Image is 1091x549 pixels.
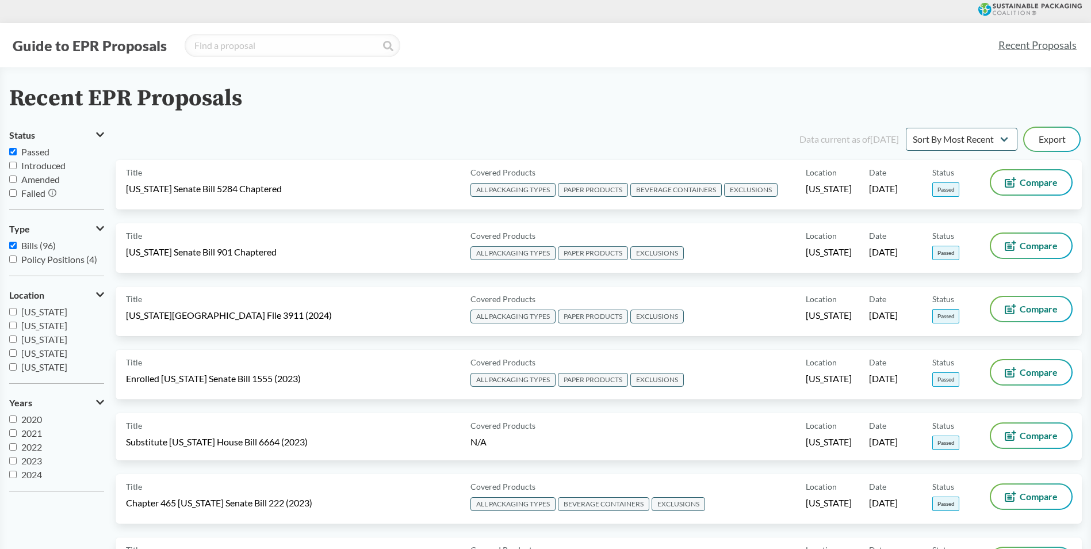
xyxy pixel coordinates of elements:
[1020,178,1058,187] span: Compare
[991,170,1071,195] button: Compare
[470,166,535,178] span: Covered Products
[869,309,898,322] span: [DATE]
[869,230,886,242] span: Date
[806,309,852,322] span: [US_STATE]
[9,429,17,437] input: 2021
[724,183,778,197] span: EXCLUSIONS
[869,246,898,258] span: [DATE]
[869,293,886,305] span: Date
[932,230,954,242] span: Status
[9,189,17,197] input: Failed
[932,166,954,178] span: Status
[1020,368,1058,377] span: Compare
[558,246,628,260] span: PAPER PRODUCTS
[470,373,556,387] span: ALL PACKAGING TYPES
[806,230,837,242] span: Location
[932,372,959,387] span: Passed
[9,176,17,183] input: Amended
[630,183,722,197] span: BEVERAGE CONTAINERS
[932,497,959,511] span: Passed
[869,166,886,178] span: Date
[630,310,684,323] span: EXCLUSIONS
[21,469,42,480] span: 2024
[991,297,1071,321] button: Compare
[991,234,1071,258] button: Compare
[9,256,17,263] input: Policy Positions (4)
[630,246,684,260] span: EXCLUSIONS
[932,356,954,368] span: Status
[470,481,535,493] span: Covered Products
[21,320,67,331] span: [US_STATE]
[1020,304,1058,314] span: Compare
[21,254,97,265] span: Policy Positions (4)
[21,146,49,157] span: Passed
[932,420,954,432] span: Status
[126,497,312,509] span: Chapter 465 [US_STATE] Senate Bill 222 (2023)
[9,285,104,305] button: Location
[932,436,959,450] span: Passed
[21,414,42,425] span: 2020
[21,334,67,345] span: [US_STATE]
[9,219,104,239] button: Type
[470,183,556,197] span: ALL PACKAGING TYPES
[993,32,1082,58] a: Recent Proposals
[799,132,899,146] div: Data current as of [DATE]
[9,130,35,140] span: Status
[1020,241,1058,250] span: Compare
[9,162,17,169] input: Introduced
[126,356,142,368] span: Title
[9,335,17,343] input: [US_STATE]
[9,363,17,371] input: [US_STATE]
[9,290,44,300] span: Location
[558,373,628,387] span: PAPER PRODUCTS
[21,441,42,452] span: 2022
[21,361,67,372] span: [US_STATE]
[806,372,852,385] span: [US_STATE]
[126,372,301,385] span: Enrolled [US_STATE] Senate Bill 1555 (2023)
[1024,128,1079,151] button: Export
[126,436,308,448] span: Substitute [US_STATE] House Bill 6664 (2023)
[869,372,898,385] span: [DATE]
[21,306,67,317] span: [US_STATE]
[806,356,837,368] span: Location
[991,360,1071,384] button: Compare
[9,349,17,357] input: [US_STATE]
[9,242,17,249] input: Bills (96)
[1020,492,1058,501] span: Compare
[869,481,886,493] span: Date
[932,246,959,260] span: Passed
[630,373,684,387] span: EXCLUSIONS
[932,182,959,197] span: Passed
[869,420,886,432] span: Date
[869,356,886,368] span: Date
[21,174,60,185] span: Amended
[806,166,837,178] span: Location
[9,393,104,413] button: Years
[21,428,42,439] span: 2021
[126,293,142,305] span: Title
[470,293,535,305] span: Covered Products
[806,182,852,195] span: [US_STATE]
[9,308,17,315] input: [US_STATE]
[21,160,66,171] span: Introduced
[126,309,332,322] span: [US_STATE][GEOGRAPHIC_DATA] File 3911 (2024)
[185,34,400,57] input: Find a proposal
[806,436,852,448] span: [US_STATE]
[9,86,242,112] h2: Recent EPR Proposals
[9,457,17,464] input: 2023
[932,293,954,305] span: Status
[9,398,32,408] span: Years
[806,420,837,432] span: Location
[558,497,649,511] span: BEVERAGE CONTAINERS
[126,182,282,195] span: [US_STATE] Senate Bill 5284 Chaptered
[558,310,628,323] span: PAPER PRODUCTS
[126,230,142,242] span: Title
[991,424,1071,448] button: Compare
[21,455,42,466] span: 2023
[126,246,277,258] span: [US_STATE] Senate Bill 901 Chaptered
[126,420,142,432] span: Title
[932,481,954,493] span: Status
[869,436,898,448] span: [DATE]
[806,246,852,258] span: [US_STATE]
[9,125,104,145] button: Status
